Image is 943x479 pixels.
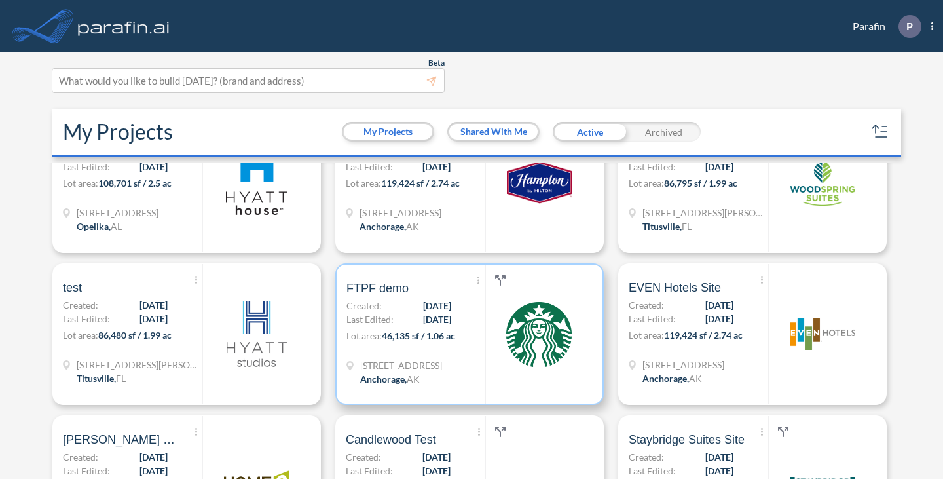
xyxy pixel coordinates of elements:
[346,160,393,174] span: Last Edited:
[360,358,442,372] span: 4901 A St
[346,450,381,464] span: Created:
[360,206,441,220] span: 4960 A St
[705,298,733,312] span: [DATE]
[77,220,122,233] div: Opelika, AL
[63,178,98,189] span: Lot area:
[629,178,664,189] span: Lot area:
[406,221,419,232] span: AK
[360,374,407,385] span: Anchorage ,
[63,432,181,448] span: Brandt Demo 2
[139,298,168,312] span: [DATE]
[360,221,406,232] span: Anchorage ,
[382,330,455,341] span: 46,135 sf / 1.06 ac
[360,372,420,386] div: Anchorage, AK
[790,149,855,215] img: logo
[344,124,432,140] button: My Projects
[98,330,172,341] span: 86,480 sf / 1.99 ac
[613,263,896,405] a: EVEN Hotels SiteCreated:[DATE]Last Edited:[DATE]Lot area:119,424 sf / 2.74 ac[STREET_ADDRESS]Anch...
[381,178,460,189] span: 119,424 sf / 2.74 ac
[139,450,168,464] span: [DATE]
[77,221,111,232] span: Opelika ,
[705,312,733,326] span: [DATE]
[642,220,692,233] div: Titusville, FL
[790,301,855,367] img: logo
[689,373,702,384] span: AK
[407,374,420,385] span: AK
[346,299,382,313] span: Created:
[77,358,201,372] span: 4760 Helen Hauser Blvd
[422,160,451,174] span: [DATE]
[629,280,721,296] span: EVEN Hotels Site
[63,280,82,296] span: test
[870,121,891,142] button: sort
[63,160,110,174] span: Last Edited:
[139,464,168,478] span: [DATE]
[664,330,743,341] span: 119,424 sf / 2.74 ac
[63,330,98,341] span: Lot area:
[629,160,676,174] span: Last Edited:
[642,372,702,385] div: Anchorage, AK
[75,13,172,39] img: logo
[629,464,676,478] span: Last Edited:
[346,313,394,326] span: Last Edited:
[642,221,682,232] span: Titusville ,
[428,58,445,68] span: Beta
[330,111,613,253] a: PEG's HiltonCreated:[DATE]Last Edited:[DATE]Lot area:119,424 sf / 2.74 ac[STREET_ADDRESS]Anchorag...
[116,373,126,384] span: FL
[664,178,737,189] span: 86,795 sf / 1.99 ac
[77,206,158,220] span: 2272 Interstate Dr
[77,372,126,385] div: Titusville, FL
[63,464,110,478] span: Last Edited:
[422,450,451,464] span: [DATE]
[63,312,110,326] span: Last Edited:
[63,119,173,144] h2: My Projects
[224,301,289,367] img: logo
[705,450,733,464] span: [DATE]
[833,15,933,38] div: Parafin
[629,432,745,448] span: Staybridge Suites Site
[906,20,913,32] p: P
[629,298,664,312] span: Created:
[705,160,733,174] span: [DATE]
[77,373,116,384] span: Titusville ,
[346,464,393,478] span: Last Edited:
[346,432,436,448] span: Candlewood Test
[47,263,330,405] a: testCreated:[DATE]Last Edited:[DATE]Lot area:86,480 sf / 1.99 ac[STREET_ADDRESS][PERSON_NAME]Titu...
[224,149,289,215] img: logo
[507,149,572,215] img: logo
[506,301,572,367] img: logo
[422,464,451,478] span: [DATE]
[98,178,172,189] span: 108,701 sf / 2.5 ac
[423,313,451,326] span: [DATE]
[47,111,330,253] a: ARC DemoCreated:[DATE]Last Edited:[DATE]Lot area:108,701 sf / 2.5 ac[STREET_ADDRESS]Opelika,ALlogo
[111,221,122,232] span: AL
[449,124,538,140] button: Shared With Me
[629,330,664,341] span: Lot area:
[63,450,98,464] span: Created:
[553,122,627,142] div: Active
[627,122,701,142] div: Archived
[346,178,381,189] span: Lot area:
[642,358,724,372] span: 4960 A St
[346,330,382,341] span: Lot area:
[642,373,689,384] span: Anchorage ,
[346,280,409,296] span: FTPF demo
[139,312,168,326] span: [DATE]
[613,111,896,253] a: StudioCreated:[DATE]Last Edited:[DATE]Lot area:86,795 sf / 1.99 ac[STREET_ADDRESS][PERSON_NAME]Ti...
[642,206,767,220] span: 4760 Helen Hauser Blvd
[629,450,664,464] span: Created:
[629,312,676,326] span: Last Edited:
[705,464,733,478] span: [DATE]
[360,220,419,233] div: Anchorage, AK
[63,298,98,312] span: Created:
[423,299,451,313] span: [DATE]
[139,160,168,174] span: [DATE]
[330,263,613,405] a: FTPF demoCreated:[DATE]Last Edited:[DATE]Lot area:46,135 sf / 1.06 ac[STREET_ADDRESS]Anchorage,AK...
[682,221,692,232] span: FL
